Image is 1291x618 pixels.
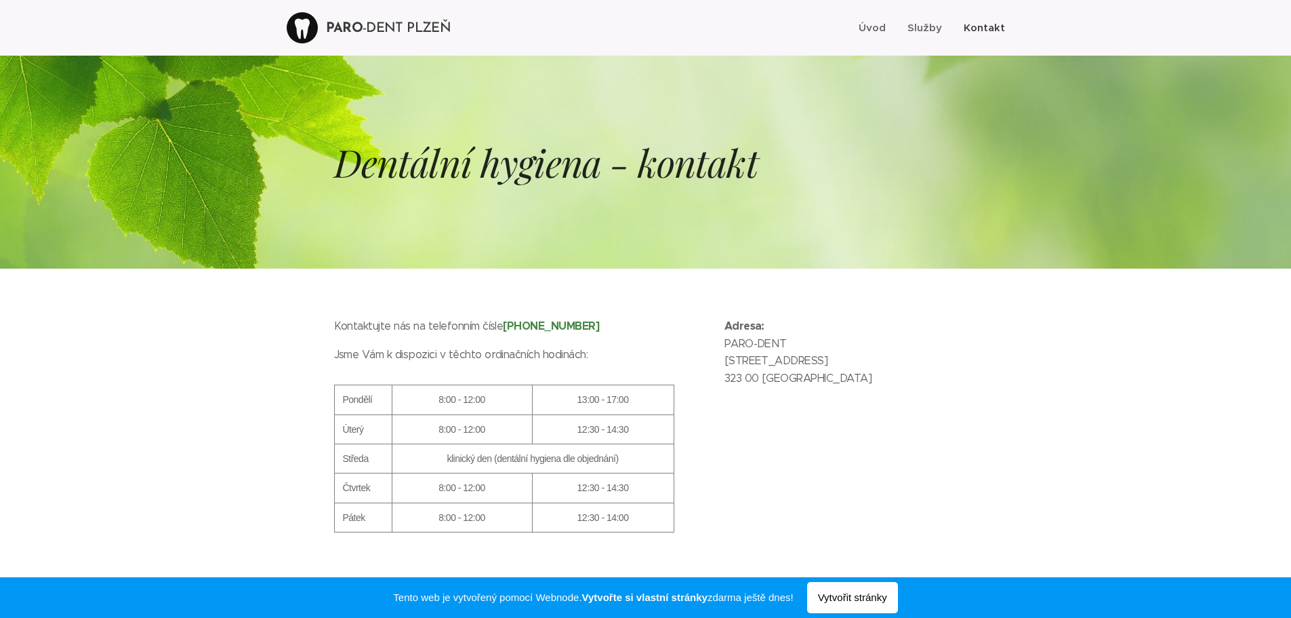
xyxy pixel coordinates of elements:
[392,503,532,532] td: 8:00 - 12:00
[393,590,793,606] span: Tento web je vytvořený pomocí Webnode. zdarma ještě dnes!
[287,10,454,45] a: PARO-DENT PLZEŇ
[334,317,697,346] p: Kontaktujte nás na telefonním čísle
[855,11,1005,45] ul: Menu
[964,21,1005,34] span: Kontakt
[392,474,532,503] td: 8:00 - 12:00
[532,474,674,503] td: 12:30 - 14:30
[334,503,392,532] td: Pátek
[582,592,708,603] strong: Vytvořte si vlastní stránky
[334,136,758,187] em: Dentální hygiena - kontakt
[392,385,532,414] th: 8:00 - 12:00
[334,444,392,473] td: Středa
[724,319,764,333] strong: Adresa:
[392,414,532,444] td: 8:00 - 12:00
[859,21,886,34] span: Úvod
[334,474,392,503] td: Čtvrtek
[334,346,697,364] p: Jsme Vám k dispozici v těchto ordinačních hodinách:
[334,414,392,444] td: Úterý
[532,385,674,414] th: 13:00 - 17:00
[532,414,674,444] td: 12:30 - 14:30
[907,21,942,34] span: Služby
[334,385,392,414] th: Pondělí
[807,582,898,613] span: Vytvořit stránky
[503,319,599,333] strong: [PHONE_NUMBER]
[532,503,674,532] td: 12:30 - 14:00
[392,444,674,473] td: klinický den (dentální hygiena dle objednání)
[724,317,958,396] p: PARO-DENT [STREET_ADDRESS] 323 00 [GEOGRAPHIC_DATA]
